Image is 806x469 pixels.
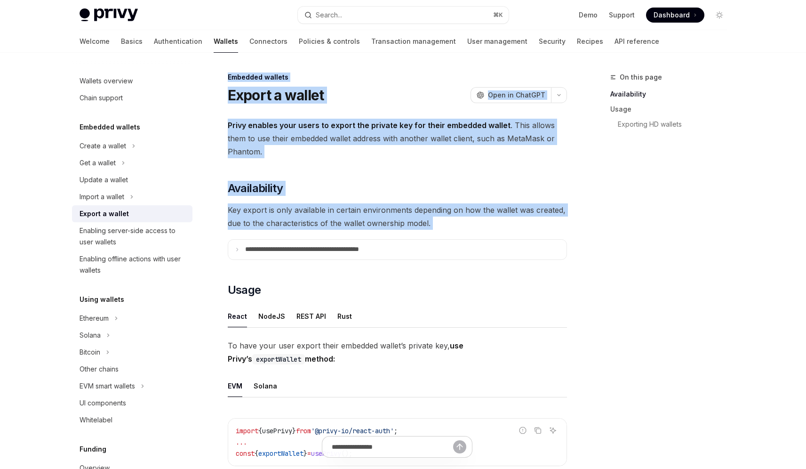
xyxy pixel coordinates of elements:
[517,424,529,437] button: Report incorrect code
[80,444,106,455] h5: Funding
[80,380,135,392] div: EVM smart wallets
[471,87,551,103] button: Open in ChatGPT
[80,174,128,186] div: Update a wallet
[72,154,192,171] button: Toggle Get a wallet section
[646,8,704,23] a: Dashboard
[228,73,567,82] div: Embedded wallets
[453,440,466,453] button: Send message
[80,330,101,341] div: Solana
[80,157,116,169] div: Get a wallet
[228,339,567,365] span: To have your user export their embedded wallet’s private key,
[72,137,192,154] button: Toggle Create a wallet section
[80,8,138,22] img: light logo
[80,92,123,104] div: Chain support
[80,313,109,324] div: Ethereum
[299,30,360,53] a: Policies & controls
[609,10,635,20] a: Support
[72,222,192,251] a: Enabling server-side access to user wallets
[80,294,124,305] h5: Using wallets
[712,8,727,23] button: Toggle dark mode
[72,361,192,378] a: Other chains
[467,30,527,53] a: User management
[228,283,261,298] span: Usage
[80,140,126,152] div: Create a wallet
[610,102,734,117] a: Usage
[80,364,119,375] div: Other chains
[72,327,192,344] button: Toggle Solana section
[539,30,566,53] a: Security
[72,89,192,106] a: Chain support
[252,354,305,364] code: exportWallet
[258,427,262,435] span: {
[493,11,503,19] span: ⌘ K
[121,30,143,53] a: Basics
[154,30,202,53] a: Authentication
[298,7,509,24] button: Open search
[579,10,598,20] a: Demo
[332,437,453,457] input: Ask a question...
[654,10,690,20] span: Dashboard
[228,341,463,364] strong: use Privy’s method:
[80,347,100,358] div: Bitcoin
[72,205,192,222] a: Export a wallet
[72,251,192,279] a: Enabling offline actions with user wallets
[296,427,311,435] span: from
[337,305,352,327] div: Rust
[80,397,126,409] div: UI components
[577,30,603,53] a: Recipes
[311,427,394,435] span: '@privy-io/react-auth'
[532,424,544,437] button: Copy the contents from the code block
[80,414,112,426] div: Whitelabel
[72,344,192,361] button: Toggle Bitcoin section
[80,121,140,133] h5: Embedded wallets
[72,395,192,412] a: UI components
[316,9,342,21] div: Search...
[80,75,133,87] div: Wallets overview
[620,72,662,83] span: On this page
[214,30,238,53] a: Wallets
[72,171,192,188] a: Update a wallet
[228,203,567,230] span: Key export is only available in certain environments depending on how the wallet was created, due...
[228,121,511,130] strong: Privy enables your users to export the private key for their embedded wallet
[610,117,734,132] a: Exporting HD wallets
[80,191,124,202] div: Import a wallet
[249,30,287,53] a: Connectors
[236,427,258,435] span: import
[72,378,192,395] button: Toggle EVM smart wallets section
[80,30,110,53] a: Welcome
[296,305,326,327] div: REST API
[371,30,456,53] a: Transaction management
[80,253,187,276] div: Enabling offline actions with user wallets
[254,375,277,397] div: Solana
[262,427,292,435] span: usePrivy
[72,310,192,327] button: Toggle Ethereum section
[228,375,242,397] div: EVM
[72,188,192,205] button: Toggle Import a wallet section
[72,73,192,89] a: Wallets overview
[80,225,187,248] div: Enabling server-side access to user wallets
[80,208,129,219] div: Export a wallet
[547,424,559,437] button: Ask AI
[228,119,567,158] span: . This allows them to use their embedded wallet address with another wallet client, such as MetaM...
[292,427,296,435] span: }
[394,427,398,435] span: ;
[614,30,659,53] a: API reference
[72,412,192,429] a: Whitelabel
[488,90,545,100] span: Open in ChatGPT
[228,181,283,196] span: Availability
[258,305,285,327] div: NodeJS
[228,305,247,327] div: React
[610,87,734,102] a: Availability
[228,87,324,104] h1: Export a wallet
